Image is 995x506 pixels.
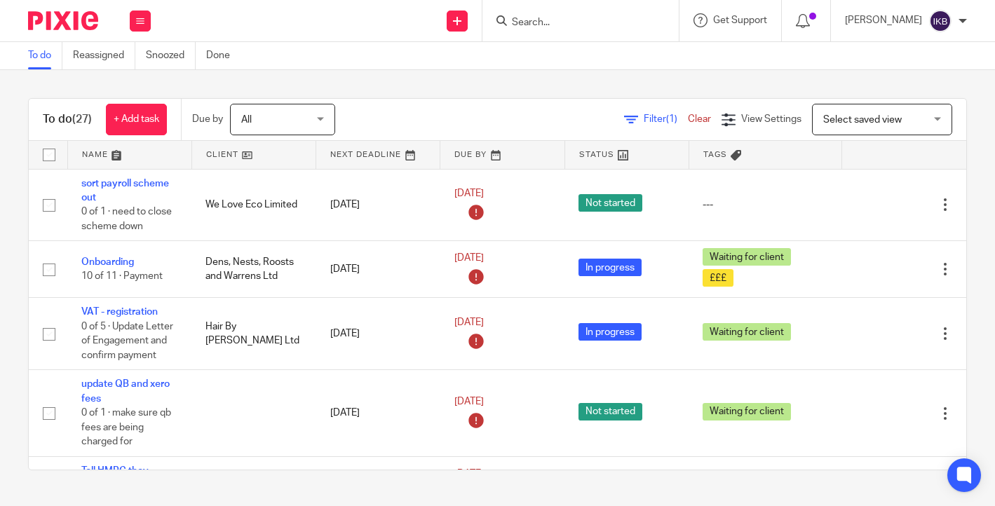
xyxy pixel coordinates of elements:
span: [DATE] [454,469,484,479]
a: Done [206,42,241,69]
span: Waiting for client [703,403,791,420]
span: Filter [644,114,688,124]
span: Not started [578,194,642,212]
span: [DATE] [454,253,484,263]
a: To do [28,42,62,69]
span: 0 of 5 · Update Letter of Engagement and confirm payment [81,322,173,360]
span: 0 of 1 · need to close scheme down [81,207,172,231]
span: Not started [578,403,642,420]
a: sort payroll scheme out [81,179,169,203]
span: All [241,115,252,125]
div: --- [703,198,827,212]
span: £££ [703,269,733,287]
td: We Love Eco Limited [191,169,316,241]
td: [DATE] [316,241,440,298]
a: Reassigned [73,42,135,69]
span: Get Support [713,15,767,25]
a: VAT - registration [81,307,158,317]
span: Waiting for client [703,248,791,266]
input: Search [510,17,637,29]
span: Select saved view [823,115,902,125]
td: Hair By [PERSON_NAME] Ltd [191,298,316,370]
span: [DATE] [454,317,484,327]
span: (27) [72,114,92,125]
span: In progress [578,259,642,276]
span: [DATE] [454,189,484,198]
span: Waiting for client [703,323,791,341]
td: [DATE] [316,169,440,241]
span: In progress [578,323,642,341]
td: [DATE] [316,370,440,456]
a: Onboarding [81,257,134,267]
img: Pixie [28,11,98,30]
span: View Settings [741,114,801,124]
a: Tell HMRC they dormant [81,466,149,490]
p: Due by [192,112,223,126]
a: Clear [688,114,711,124]
span: 0 of 1 · make sure qb fees are being charged for [81,408,171,446]
a: Snoozed [146,42,196,69]
td: Dens, Nests, Roosts and Warrens Ltd [191,241,316,298]
span: 10 of 11 · Payment [81,271,163,281]
span: Tags [703,151,727,158]
td: [DATE] [316,298,440,370]
span: (1) [666,114,677,124]
p: [PERSON_NAME] [845,13,922,27]
h1: To do [43,112,92,127]
span: [DATE] [454,397,484,406]
a: + Add task [106,104,167,135]
a: update QB and xero fees [81,379,170,403]
img: svg%3E [929,10,952,32]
